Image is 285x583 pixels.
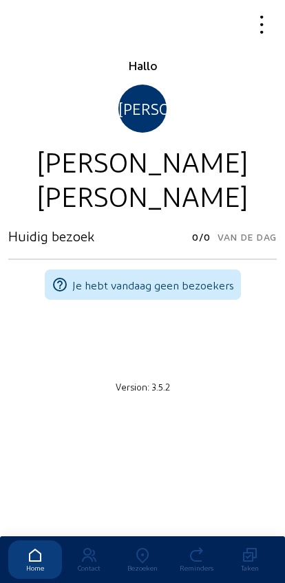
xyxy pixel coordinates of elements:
div: Reminders [169,564,223,572]
mat-icon: help_outline [52,276,68,293]
h3: Huidig bezoek [8,228,94,244]
div: [PERSON_NAME] [118,85,167,133]
a: Bezoeken [116,540,169,579]
div: Contact [62,564,116,572]
div: Hallo [8,57,277,74]
span: Van de dag [218,228,277,247]
div: [PERSON_NAME] [8,178,277,212]
div: Taken [223,564,277,572]
a: Reminders [169,540,223,579]
small: Version: 3.5.2 [116,381,170,392]
div: [PERSON_NAME] [8,144,277,178]
div: Bezoeken [116,564,169,572]
a: Contact [62,540,116,579]
span: 0/0 [192,228,211,247]
a: Taken [223,540,277,579]
span: Je hebt vandaag geen bezoekers [72,278,234,291]
a: Home [8,540,62,579]
div: Home [8,564,62,572]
